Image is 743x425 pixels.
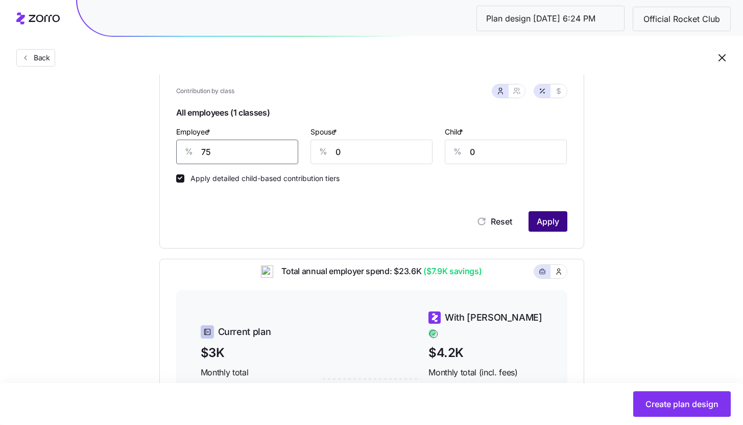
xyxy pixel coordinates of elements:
span: $4.2K [428,343,542,362]
div: % [445,140,470,164]
span: ($7.9K savings) [421,265,482,278]
span: With [PERSON_NAME] [445,310,542,325]
span: Create plan design [645,398,718,410]
label: Spouse [310,126,339,138]
span: Reset [491,215,512,228]
button: Apply [529,211,567,232]
div: % [311,140,335,164]
span: Monthly total (incl. fees) [428,366,542,379]
label: Child [445,126,465,138]
button: Reset [468,211,520,232]
span: Contribution by class [176,86,234,96]
span: $3K [201,343,315,362]
span: Official Rocket Club [635,13,728,26]
span: Apply [537,215,559,228]
span: Current plan [218,325,271,339]
button: Create plan design [633,391,731,417]
span: Monthly total [201,366,315,379]
span: All employees (1 classes) [176,104,567,125]
label: Apply detailed child-based contribution tiers [184,174,340,183]
img: ai-icon.png [261,265,273,278]
button: Back [16,49,55,66]
span: Total annual employer spend: $23.6K [273,265,482,278]
span: Back [30,53,50,63]
label: Employee [176,126,212,138]
div: % [177,140,201,164]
